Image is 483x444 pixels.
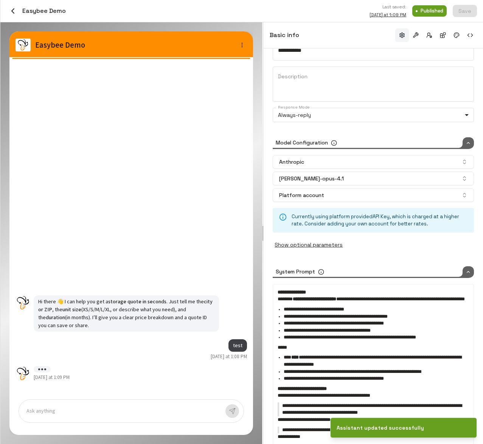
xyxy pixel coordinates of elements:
p: Always-reply [278,111,462,119]
p: Hi there 👋 I can help you get a . Just tell me the , the (XS/S/M/L/XL, or describe what you need)... [38,298,214,329]
h6: Basic info [270,30,299,40]
button: Basic info [395,28,409,42]
p: Currently using platform provided API Key , which is charged at a higher rate. Consider adding yo... [292,213,468,227]
span: [DATE] at 1:08 PM [211,353,247,360]
button: [PERSON_NAME]-opus-4.1 [273,172,474,185]
h6: System Prompt [276,268,315,276]
button: Branding [450,28,463,42]
label: Response Mode [278,104,310,110]
button: Integrations [436,28,450,42]
button: Platform account [273,188,474,202]
button: Embed [463,28,477,42]
h6: Model Configuration [276,139,328,147]
p: Easybee Demo [35,39,189,51]
strong: storage quote in seconds [108,298,166,305]
button: Anthropic [273,155,474,169]
p: test [233,342,242,349]
button: Tools [409,28,422,42]
button: Show optional parameters [273,239,345,251]
button: Access [422,28,436,42]
div: Assistant updated successfully [337,424,424,432]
